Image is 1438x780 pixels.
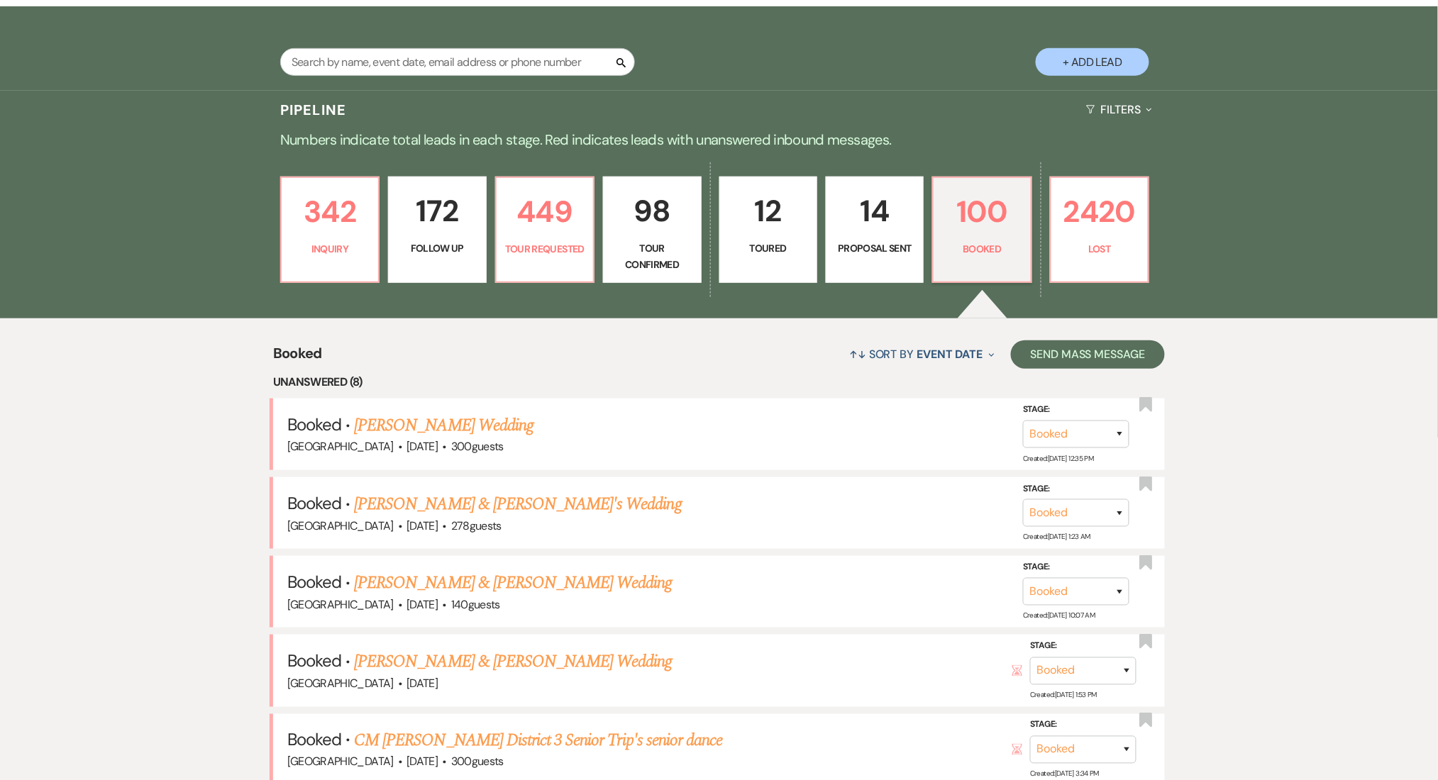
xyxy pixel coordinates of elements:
[406,439,438,454] span: [DATE]
[1023,481,1129,496] label: Stage:
[354,570,672,596] a: [PERSON_NAME] & [PERSON_NAME] Wedding
[849,347,866,362] span: ↑↓
[729,187,808,235] p: 12
[287,439,394,454] span: [GEOGRAPHIC_DATA]
[451,597,500,612] span: 140 guests
[1011,340,1166,369] button: Send Mass Message
[942,188,1022,235] p: 100
[1023,533,1090,542] span: Created: [DATE] 1:23 AM
[354,491,682,517] a: [PERSON_NAME] & [PERSON_NAME]'s Wedding
[1023,611,1095,620] span: Created: [DATE] 10:07 AM
[1023,402,1129,418] label: Stage:
[612,240,692,272] p: Tour Confirmed
[1030,639,1136,654] label: Stage:
[209,128,1230,151] p: Numbers indicate total leads in each stage. Red indicates leads with unanswered inbound messages.
[451,439,504,454] span: 300 guests
[280,48,635,76] input: Search by name, event date, email address or phone number
[287,597,394,612] span: [GEOGRAPHIC_DATA]
[290,188,370,235] p: 342
[280,100,347,120] h3: Pipeline
[1030,690,1097,699] span: Created: [DATE] 1:53 PM
[932,177,1032,283] a: 100Booked
[612,187,692,235] p: 98
[280,177,380,283] a: 342Inquiry
[505,188,585,235] p: 449
[1036,48,1149,76] button: + Add Lead
[505,241,585,257] p: Tour Requested
[942,241,1022,257] p: Booked
[495,177,594,283] a: 449Tour Requested
[1030,718,1136,733] label: Stage:
[397,240,477,256] p: Follow Up
[287,676,394,691] span: [GEOGRAPHIC_DATA]
[1023,560,1129,576] label: Stage:
[1080,91,1158,128] button: Filters
[273,342,322,373] span: Booked
[287,571,341,593] span: Booked
[287,729,341,751] span: Booked
[406,597,438,612] span: [DATE]
[719,177,817,283] a: 12Toured
[354,728,722,754] a: CM [PERSON_NAME] District 3 Senior Trip's senior dance
[1060,188,1139,235] p: 2420
[451,518,502,533] span: 278 guests
[826,177,924,283] a: 14Proposal Sent
[290,241,370,257] p: Inquiry
[287,413,341,435] span: Booked
[835,240,914,256] p: Proposal Sent
[406,754,438,769] span: [DATE]
[1030,769,1099,779] span: Created: [DATE] 3:34 PM
[1060,241,1139,257] p: Lost
[406,518,438,533] span: [DATE]
[287,492,341,514] span: Booked
[397,187,477,235] p: 172
[451,754,504,769] span: 300 guests
[287,518,394,533] span: [GEOGRAPHIC_DATA]
[287,650,341,672] span: Booked
[917,347,983,362] span: Event Date
[354,413,533,438] a: [PERSON_NAME] Wedding
[1023,454,1093,463] span: Created: [DATE] 12:35 PM
[273,373,1166,391] li: Unanswered (8)
[388,177,486,283] a: 172Follow Up
[835,187,914,235] p: 14
[287,754,394,769] span: [GEOGRAPHIC_DATA]
[844,335,1000,373] button: Sort By Event Date
[729,240,808,256] p: Toured
[406,676,438,691] span: [DATE]
[354,649,672,674] a: [PERSON_NAME] & [PERSON_NAME] Wedding
[603,177,701,283] a: 98Tour Confirmed
[1050,177,1149,283] a: 2420Lost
